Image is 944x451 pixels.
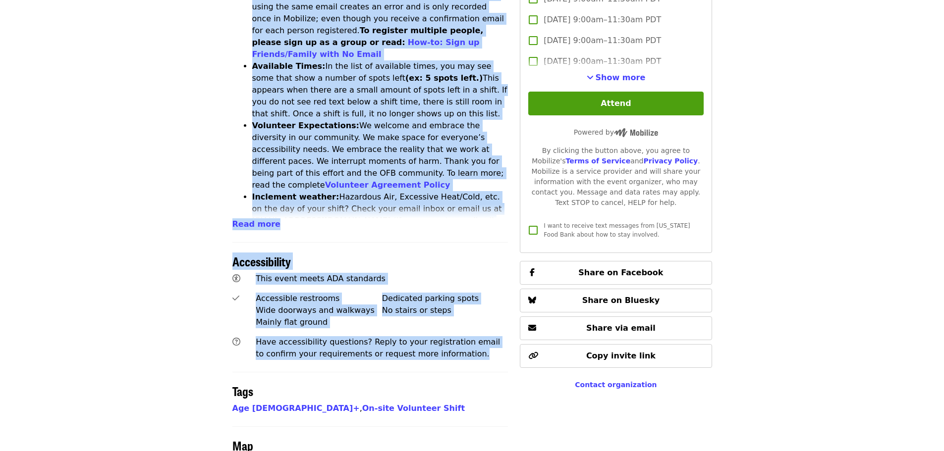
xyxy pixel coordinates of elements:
[405,73,483,83] strong: (ex: 5 spots left.)
[252,121,360,130] strong: Volunteer Expectations:
[232,294,239,303] i: check icon
[382,304,508,316] div: No stairs or steps
[252,26,484,47] strong: To register multiple people, please sign up as a group or read:
[586,351,656,360] span: Copy invite link
[252,191,508,251] li: Hazardous Air, Excessive Heat/Cold, etc. on the day of your shift? Check your email inbox or emai...
[256,337,500,358] span: Have accessibility questions? Reply to your registration email to confirm your requirements or re...
[520,316,712,340] button: Share via email
[520,289,712,312] button: Share on Bluesky
[520,344,712,368] button: Copy invite link
[325,180,450,190] a: Volunteer Agreement Policy
[232,382,253,400] span: Tags
[232,218,280,230] button: Read more
[232,403,360,413] a: Age [DEMOGRAPHIC_DATA]+
[582,296,660,305] span: Share on Bluesky
[252,61,326,71] strong: Available Times:
[565,157,630,165] a: Terms of Service
[256,274,386,283] span: This event meets ADA standards
[528,146,703,208] div: By clicking the button above, you agree to Mobilize's and . Mobilize is a service provider and wi...
[362,403,465,413] a: On-site Volunteer Shift
[232,337,240,347] i: question-circle icon
[614,128,658,137] img: Powered by Mobilize
[382,293,508,304] div: Dedicated parking spots
[586,323,656,333] span: Share via email
[252,38,480,59] a: How-to: Sign up Friends/Family with No Email
[643,157,698,165] a: Privacy Policy
[544,35,661,47] span: [DATE] 9:00am–11:30am PDT
[544,55,661,67] span: [DATE] 9:00am–11:30am PDT
[578,268,663,277] span: Share on Facebook
[232,403,362,413] span: ,
[256,304,382,316] div: Wide doorways and walkways
[574,128,658,136] span: Powered by
[596,73,646,82] span: Show more
[232,252,291,270] span: Accessibility
[575,381,657,389] a: Contact organization
[256,316,382,328] div: Mainly flat ground
[232,219,280,229] span: Read more
[528,92,703,115] button: Attend
[252,120,508,191] li: We welcome and embrace the diversity in our community. We make space for everyone’s accessibility...
[252,192,339,201] strong: Inclement weather:
[252,60,508,120] li: In the list of available times, you may see some that show a number of spots left This appears wh...
[520,261,712,285] button: Share on Facebook
[544,222,690,238] span: I want to receive text messages from [US_STATE] Food Bank about how to stay involved.
[544,14,661,26] span: [DATE] 9:00am–11:30am PDT
[587,72,646,84] button: See more timeslots
[256,293,382,304] div: Accessible restrooms
[232,274,240,283] i: universal-access icon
